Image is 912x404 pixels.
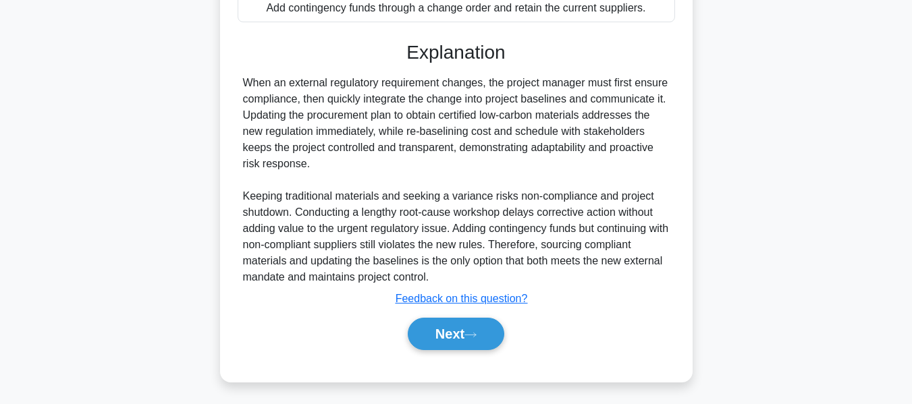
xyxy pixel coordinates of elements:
[408,318,504,350] button: Next
[396,293,528,304] a: Feedback on this question?
[246,41,667,64] h3: Explanation
[243,75,670,285] div: When an external regulatory requirement changes, the project manager must first ensure compliance...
